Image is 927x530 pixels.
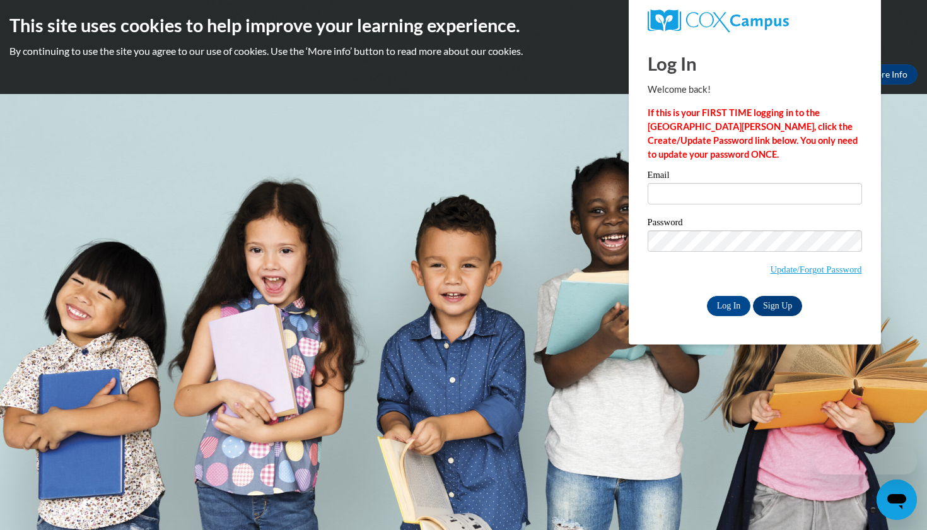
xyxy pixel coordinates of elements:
[770,264,861,274] a: Update/Forgot Password
[753,296,802,316] a: Sign Up
[9,13,918,38] h2: This site uses cookies to help improve your learning experience.
[9,44,918,58] p: By continuing to use the site you agree to our use of cookies. Use the ‘More info’ button to read...
[648,9,789,32] img: COX Campus
[858,64,918,85] a: More Info
[815,447,917,474] iframe: Message from company
[648,50,862,76] h1: Log In
[877,480,917,520] iframe: Button to launch messaging window
[648,9,862,32] a: COX Campus
[648,170,862,183] label: Email
[648,218,862,230] label: Password
[648,107,858,160] strong: If this is your FIRST TIME logging in to the [GEOGRAPHIC_DATA][PERSON_NAME], click the Create/Upd...
[648,83,862,97] p: Welcome back!
[707,296,751,316] input: Log In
